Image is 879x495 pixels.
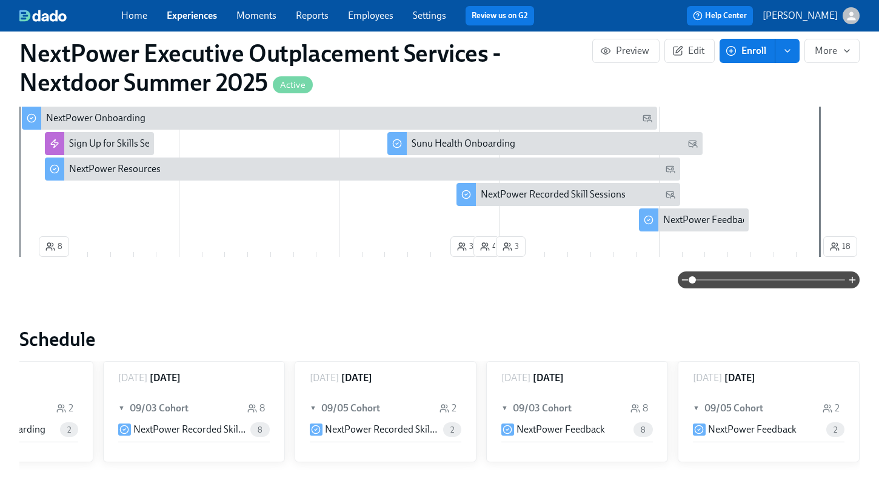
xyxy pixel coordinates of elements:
[236,10,276,21] a: Moments
[321,402,380,415] h6: 09/05 Cohort
[39,236,69,257] button: 8
[341,371,372,385] h6: [DATE]
[533,371,564,385] h6: [DATE]
[496,236,526,257] button: 3
[763,9,838,22] p: [PERSON_NAME]
[443,425,461,434] span: 2
[19,39,592,97] h1: NextPower Executive Outplacement Services - Nextdoor Summer 2025
[804,39,860,63] button: More
[693,10,747,22] span: Help Center
[45,241,62,253] span: 8
[296,10,329,21] a: Reports
[708,423,797,436] p: NextPower Feedback
[348,10,393,21] a: Employees
[675,45,704,57] span: Edit
[310,371,339,385] p: [DATE]
[516,423,605,436] p: NextPower Feedback
[687,6,753,25] button: Help Center
[133,423,246,436] p: NextPower Recorded Skill Sessions
[250,425,270,434] span: 8
[501,371,530,385] p: [DATE]
[121,10,147,21] a: Home
[247,402,265,415] div: 8
[666,190,675,199] svg: Personal Email
[273,81,313,90] span: Active
[633,425,653,434] span: 8
[69,162,161,176] div: NextPower Resources
[501,402,510,415] span: ▼
[130,402,189,415] h6: 09/03 Cohort
[663,213,752,227] div: NextPower Feedback
[473,236,503,257] button: 4
[472,10,528,22] a: Review us on G2
[823,236,857,257] button: 18
[720,39,775,63] button: Enroll
[466,6,534,25] button: Review us on G2
[630,402,648,415] div: 8
[456,183,680,206] div: NextPower Recorded Skill Sessions
[481,188,626,201] div: NextPower Recorded Skill Sessions
[22,107,657,130] div: NextPower Onboarding
[60,425,78,434] span: 2
[19,10,121,22] a: dado
[639,208,749,231] div: NextPower Feedback
[325,423,438,436] p: NextPower Recorded Skill Sessions
[19,327,860,351] h2: Schedule
[826,425,844,434] span: 2
[693,402,701,415] span: ▼
[693,371,722,385] p: [DATE]
[664,39,715,63] button: Edit
[823,402,840,415] div: 2
[830,241,851,253] span: 18
[45,158,680,181] div: NextPower Resources
[688,139,698,148] svg: Personal Email
[439,402,456,415] div: 2
[310,402,318,415] span: ▼
[592,39,660,63] button: Preview
[413,10,446,21] a: Settings
[45,132,155,155] div: Sign Up for Skills Sessions
[387,132,703,155] div: Sunu Health Onboarding
[815,45,849,57] span: More
[513,402,572,415] h6: 09/03 Cohort
[666,164,675,174] svg: Personal Email
[412,137,515,150] div: Sunu Health Onboarding
[724,371,755,385] h6: [DATE]
[167,10,217,21] a: Experiences
[118,402,127,415] span: ▼
[69,137,176,150] div: Sign Up for Skills Sessions
[457,241,473,253] span: 3
[480,241,496,253] span: 4
[775,39,800,63] button: enroll
[603,45,649,57] span: Preview
[503,241,519,253] span: 3
[118,371,147,385] p: [DATE]
[46,111,145,125] div: NextPower Onboarding
[728,45,766,57] span: Enroll
[150,371,181,385] h6: [DATE]
[450,236,480,257] button: 3
[704,402,763,415] h6: 09/05 Cohort
[763,7,860,24] button: [PERSON_NAME]
[643,113,652,123] svg: Personal Email
[56,402,73,415] div: 2
[19,10,67,22] img: dado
